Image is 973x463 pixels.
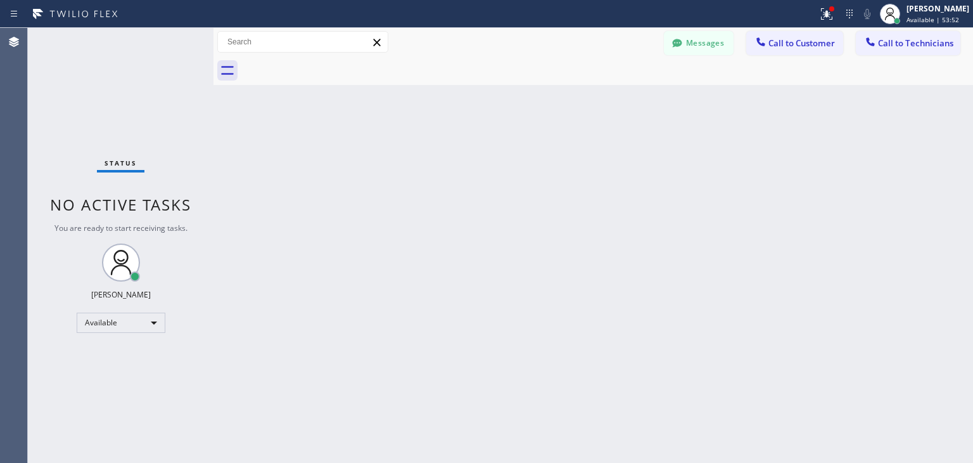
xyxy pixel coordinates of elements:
button: Mute [858,5,876,23]
div: Available [77,313,165,333]
button: Call to Customer [746,31,843,55]
button: Messages [664,31,734,55]
span: Available | 53:52 [906,15,959,24]
input: Search [218,32,388,52]
span: Call to Customer [768,37,835,49]
div: [PERSON_NAME] [91,289,151,300]
span: You are ready to start receiving tasks. [54,223,188,233]
span: No active tasks [50,194,191,215]
button: Call to Technicians [856,31,960,55]
span: Call to Technicians [878,37,953,49]
div: [PERSON_NAME] [906,3,969,14]
span: Status [105,159,137,167]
